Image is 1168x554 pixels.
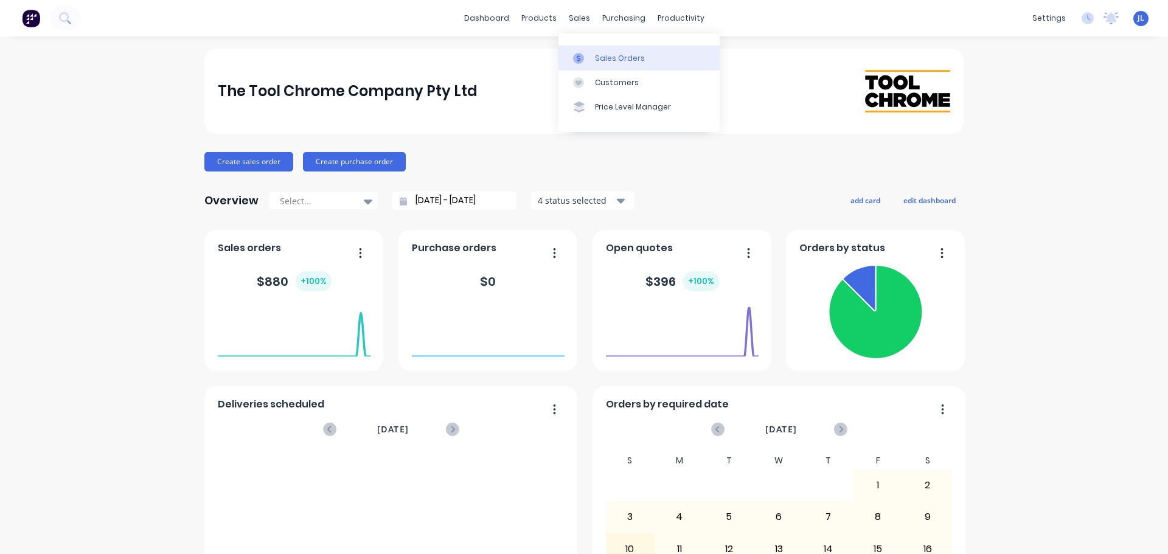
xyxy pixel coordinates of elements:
div: $ 880 [257,271,332,291]
div: T [704,452,754,469]
div: Sales Orders [595,53,645,64]
a: Sales Orders [558,46,720,70]
span: Open quotes [606,241,673,255]
div: purchasing [596,9,652,27]
div: The Tool Chrome Company Pty Ltd [218,79,478,103]
span: Orders by status [799,241,885,255]
div: T [804,452,853,469]
div: + 100 % [296,271,332,291]
div: $ 396 [645,271,719,291]
img: The Tool Chrome Company Pty Ltd [865,70,950,112]
div: Customers [595,77,639,88]
a: dashboard [458,9,515,27]
div: 9 [903,502,952,532]
span: JL [1138,13,1144,24]
span: [DATE] [765,423,797,436]
div: 6 [754,502,803,532]
button: 4 status selected [531,192,634,210]
div: 4 status selected [538,194,614,207]
div: 7 [804,502,853,532]
button: Create purchase order [303,152,406,171]
div: 5 [705,502,754,532]
img: Factory [22,9,40,27]
div: 3 [606,502,655,532]
span: Orders by required date [606,397,729,412]
div: F [853,452,903,469]
div: S [605,452,655,469]
span: Deliveries scheduled [218,397,324,412]
div: S [903,452,953,469]
button: add card [843,192,888,208]
div: $ 0 [480,272,496,291]
button: edit dashboard [895,192,964,208]
span: [DATE] [377,423,409,436]
a: Customers [558,71,720,95]
div: 1 [853,470,902,500]
div: 8 [853,502,902,532]
div: products [515,9,563,27]
a: Price Level Manager [558,95,720,119]
div: W [754,452,804,469]
div: M [655,452,704,469]
div: Overview [204,189,259,213]
div: Price Level Manager [595,102,671,113]
div: 2 [903,470,952,500]
div: productivity [652,9,711,27]
span: Purchase orders [412,241,496,255]
div: + 100 % [683,271,719,291]
div: settings [1026,9,1072,27]
div: 4 [655,502,704,532]
button: Create sales order [204,152,293,171]
span: Sales orders [218,241,281,255]
div: sales [563,9,596,27]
